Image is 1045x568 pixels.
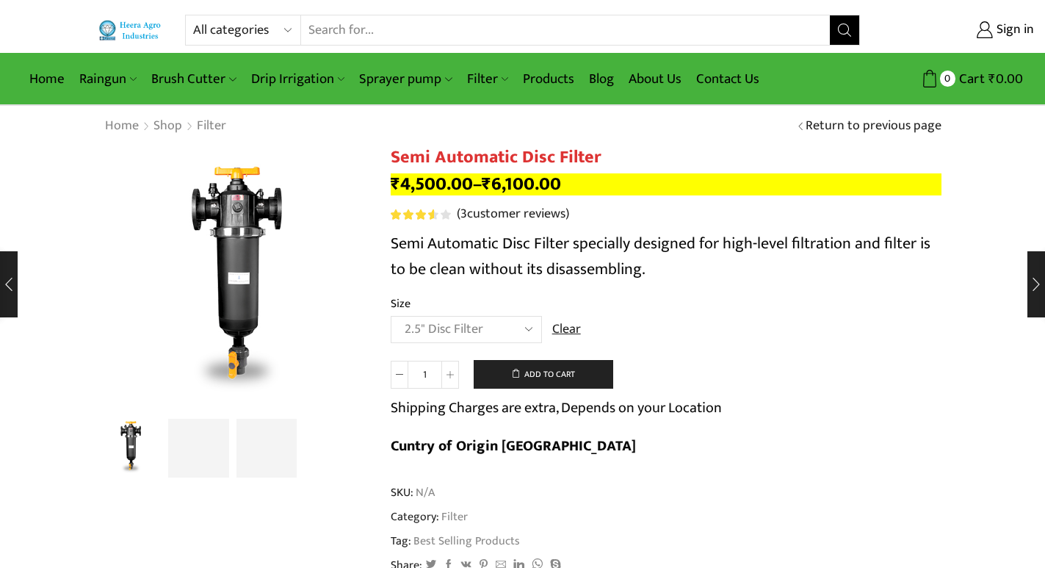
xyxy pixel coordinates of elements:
[104,147,369,411] div: 1 / 3
[391,209,434,220] span: Rated out of 5 based on customer ratings
[104,117,140,136] a: Home
[168,419,229,478] li: 2 / 3
[940,71,955,86] span: 0
[72,62,144,96] a: Raingun
[689,62,767,96] a: Contact Us
[104,117,227,136] nav: Breadcrumb
[391,295,411,312] label: Size
[236,419,297,480] a: Preesure-inducater
[391,169,400,199] span: ₹
[391,147,941,168] h1: Semi Automatic Disc Filter
[391,484,941,501] span: SKU:
[582,62,621,96] a: Blog
[460,203,467,225] span: 3
[460,62,516,96] a: Filter
[153,117,183,136] a: Shop
[408,361,441,389] input: Product quantity
[391,173,941,195] p: –
[391,533,941,550] span: Tag:
[516,62,582,96] a: Products
[22,62,72,96] a: Home
[988,68,1023,90] bdi: 0.00
[955,69,985,89] span: Cart
[104,147,369,411] img: Semi Automatic Disc Filter
[875,65,1023,93] a: 0 Cart ₹0.00
[391,209,453,220] span: 3
[439,507,468,526] a: Filter
[301,15,829,45] input: Search for...
[244,62,352,96] a: Drip Irrigation
[196,117,227,136] a: Filter
[413,484,435,501] span: N/A
[391,508,468,525] span: Category:
[482,169,561,199] bdi: 6,100.00
[352,62,459,96] a: Sprayer pump
[101,419,162,478] li: 1 / 3
[806,117,941,136] a: Return to previous page
[621,62,689,96] a: About Us
[391,209,450,220] div: Rated 3.67 out of 5
[482,169,491,199] span: ₹
[236,419,297,478] li: 3 / 3
[882,17,1034,43] a: Sign in
[457,205,569,224] a: (3customer reviews)
[552,320,581,339] a: Clear options
[391,396,722,420] p: Shipping Charges are extra, Depends on your Location
[101,417,162,478] img: Semi Automatic Disc Filter
[391,434,636,459] b: Cuntry of Origin [GEOGRAPHIC_DATA]
[988,68,996,90] span: ₹
[993,21,1034,40] span: Sign in
[391,230,930,283] span: Semi Automatic Disc Filter specially designed for high-level filtration and filter is to be clean...
[168,419,229,480] a: Disc-Filter
[144,62,243,96] a: Brush Cutter
[474,360,613,389] button: Add to cart
[411,533,520,550] a: Best Selling Products
[830,15,859,45] button: Search button
[391,169,473,199] bdi: 4,500.00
